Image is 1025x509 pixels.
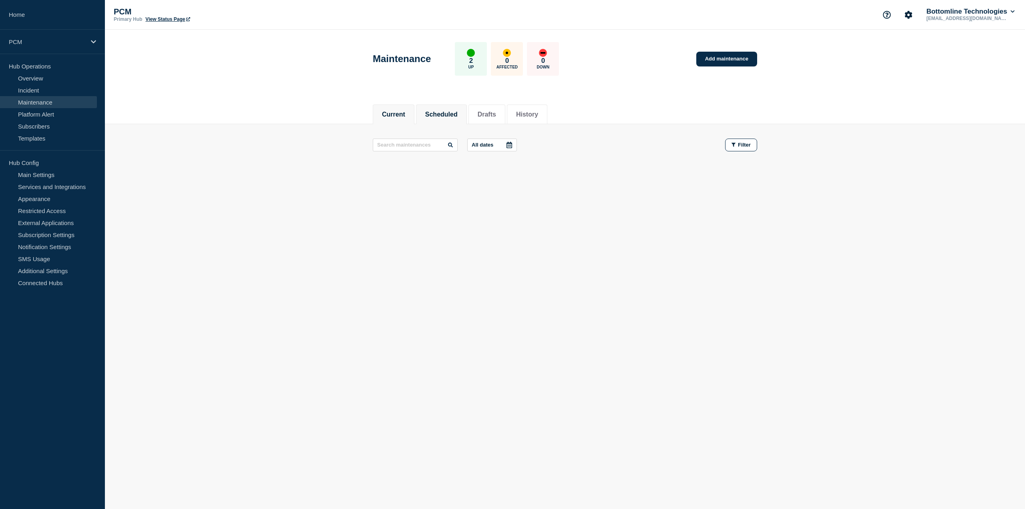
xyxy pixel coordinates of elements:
[478,111,496,118] button: Drafts
[467,49,475,57] div: up
[373,139,458,151] input: Search maintenances
[503,49,511,57] div: affected
[472,142,493,148] p: All dates
[738,142,751,148] span: Filter
[925,8,1016,16] button: Bottomline Technologies
[541,57,545,65] p: 0
[925,16,1008,21] p: [EMAIL_ADDRESS][DOMAIN_NAME]
[373,53,431,64] h1: Maintenance
[539,49,547,57] div: down
[468,65,474,69] p: Up
[878,6,895,23] button: Support
[900,6,917,23] button: Account settings
[725,139,757,151] button: Filter
[537,65,550,69] p: Down
[467,139,517,151] button: All dates
[9,38,86,45] p: PCM
[382,111,405,118] button: Current
[469,57,473,65] p: 2
[696,52,757,66] a: Add maintenance
[425,111,458,118] button: Scheduled
[114,16,142,22] p: Primary Hub
[496,65,518,69] p: Affected
[516,111,538,118] button: History
[145,16,190,22] a: View Status Page
[505,57,509,65] p: 0
[114,7,274,16] p: PCM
